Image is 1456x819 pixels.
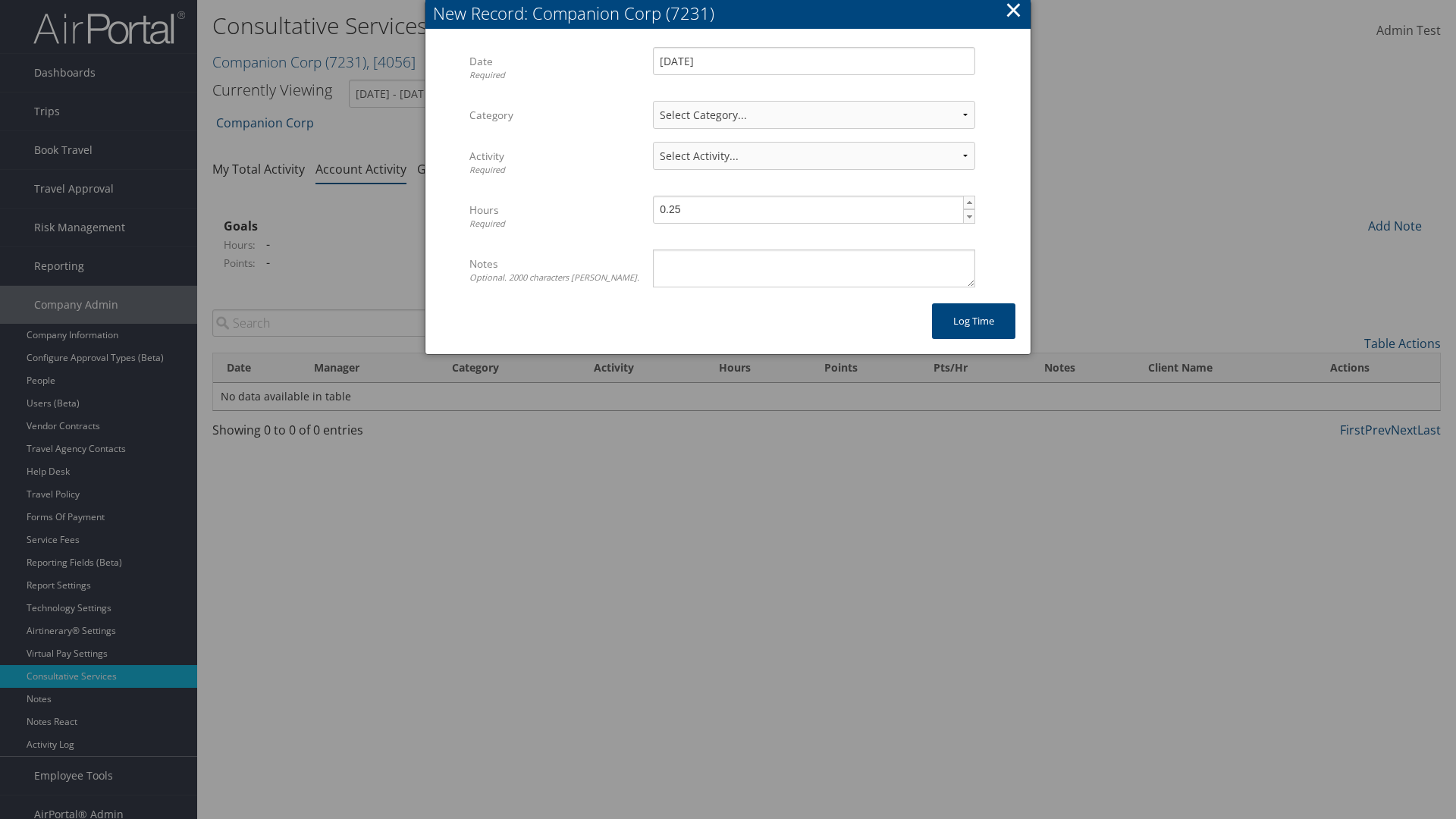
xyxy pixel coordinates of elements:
span: ▲ [964,196,976,209]
div: Required [469,164,642,177]
span: ▼ [964,211,976,223]
label: Notes [469,249,642,291]
div: Optional. 2000 characters [PERSON_NAME]. [469,271,642,284]
div: Required [469,218,642,231]
label: Activity [469,142,642,184]
label: Hours [469,196,642,237]
a: ▼ [963,209,975,224]
label: Date [469,47,642,89]
a: ▲ [963,196,975,210]
div: New Record: Companion Corp (7231) [433,2,1031,25]
div: Required [469,69,642,82]
button: Log time [932,303,1015,339]
label: Category [469,101,642,130]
